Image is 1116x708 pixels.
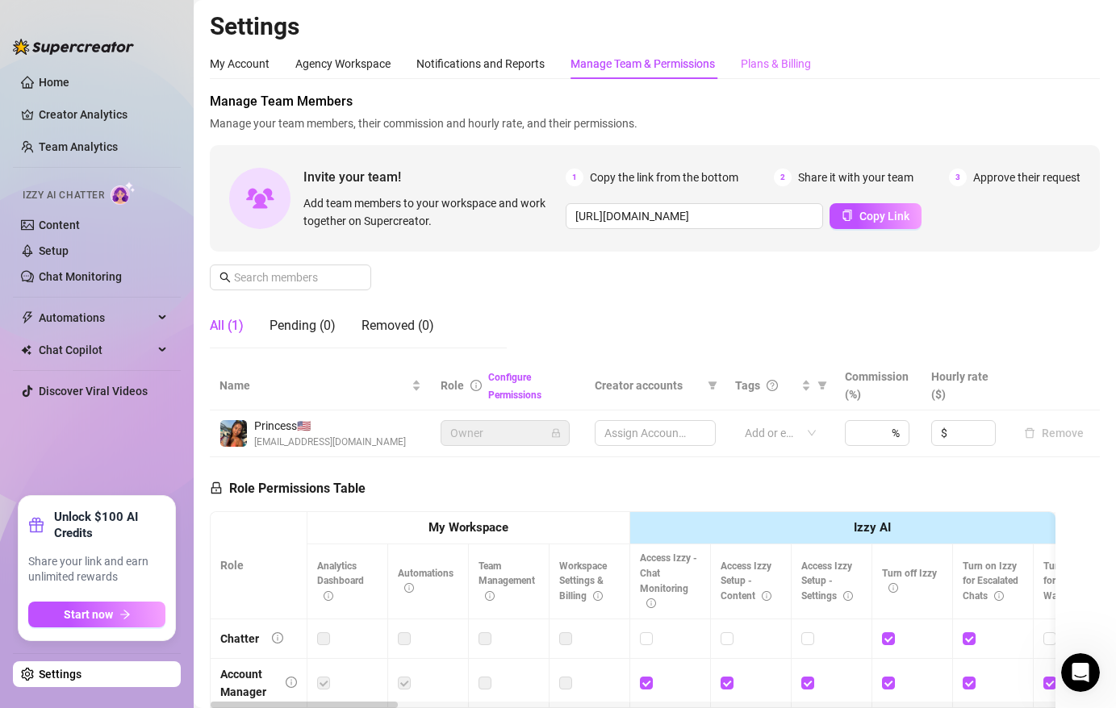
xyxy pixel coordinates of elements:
a: Setup [39,244,69,257]
h2: Settings [210,11,1100,42]
strong: My Workspace [428,520,508,535]
span: arrow-right [119,609,131,620]
span: info-circle [470,380,482,391]
span: filter [704,373,721,398]
strong: Izzy AI [854,520,891,535]
span: Share it with your team [798,169,913,186]
span: Automations [398,568,454,594]
span: Princess 🇺🇸 [254,417,406,435]
button: Start nowarrow-right [28,602,165,627]
span: info-circle [324,591,333,601]
span: [EMAIL_ADDRESS][DOMAIN_NAME] [254,435,406,450]
button: Remove [1018,423,1090,443]
a: Discover Viral Videos [39,385,148,398]
span: 2 [774,169,792,186]
span: info-circle [404,583,414,593]
span: Access Izzy Setup - Settings [801,560,853,602]
span: Turn on Izzy for Escalated Chats [963,560,1018,602]
a: Configure Permissions [488,372,541,401]
th: Commission (%) [835,361,922,410]
span: info-circle [272,632,283,643]
th: Role [211,512,307,619]
span: info-circle [843,591,853,601]
span: Access Izzy - Chat Monitoring [640,552,697,610]
a: Home [39,76,69,89]
span: gift [28,517,44,533]
span: filter [814,373,830,398]
span: question-circle [767,380,778,391]
span: Owner [450,421,560,445]
span: Approve their request [973,169,1080,186]
div: Pending (0) [270,316,336,335]
span: filter [708,381,717,390]
a: Settings [39,668,82,681]
a: Chat Monitoring [39,270,122,283]
img: logo-BBDzfeDw.svg [13,39,134,55]
span: 1 [566,169,583,186]
span: Role [441,379,464,392]
div: All (1) [210,316,244,335]
strong: Unlock $100 AI Credits [54,509,165,541]
a: Content [39,219,80,231]
span: 3 [949,169,967,186]
span: filter [817,381,827,390]
div: Account Manager [220,665,273,701]
a: Creator Analytics [39,102,168,127]
h5: Role Permissions Table [210,479,366,498]
img: Princess [220,420,247,447]
span: info-circle [485,591,495,601]
span: Analytics Dashboard [317,560,364,602]
div: Notifications and Reports [416,55,545,73]
span: thunderbolt [21,311,34,324]
span: Creator accounts [595,377,701,394]
span: Copy Link [859,210,909,223]
iframe: Intercom live chat [1061,653,1100,692]
span: Team Management [479,560,535,602]
div: Manage Team & Permissions [571,55,715,73]
span: info-circle [646,598,656,608]
span: Izzy AI Chatter [23,188,104,203]
span: Manage Team Members [210,92,1100,111]
img: AI Chatter [111,181,136,205]
input: Search members [234,269,349,286]
img: Chat Copilot [21,344,31,356]
span: Add team members to your workspace and work together on Supercreator. [303,194,559,230]
span: copy [842,210,853,221]
button: Copy Link [830,203,922,229]
span: Automations [39,305,153,331]
span: info-circle [593,591,603,601]
th: Name [210,361,431,410]
span: Manage your team members, their commission and hourly rate, and their permissions. [210,115,1100,132]
span: Tags [735,377,760,394]
span: Turn on Izzy for Time Wasters [1043,560,1097,602]
span: info-circle [994,591,1004,601]
div: Agency Workspace [295,55,391,73]
span: lock [210,481,223,494]
span: Workspace Settings & Billing [559,560,607,602]
div: Chatter [220,630,259,648]
span: Share your link and earn unlimited rewards [28,554,165,585]
span: Copy the link from the bottom [590,169,738,186]
div: Removed (0) [362,316,434,335]
span: Name [219,377,408,394]
span: Invite your team! [303,167,566,187]
span: info-circle [888,583,898,593]
span: search [219,272,231,283]
div: Plans & Billing [741,55,811,73]
th: Hourly rate ($) [922,361,1008,410]
span: Access Izzy Setup - Content [721,560,771,602]
span: lock [551,428,561,438]
span: info-circle [286,677,297,688]
span: Chat Copilot [39,337,153,363]
div: My Account [210,55,270,73]
span: Turn off Izzy [882,568,937,594]
span: Start now [64,608,113,621]
span: info-circle [762,591,771,601]
a: Team Analytics [39,140,118,153]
